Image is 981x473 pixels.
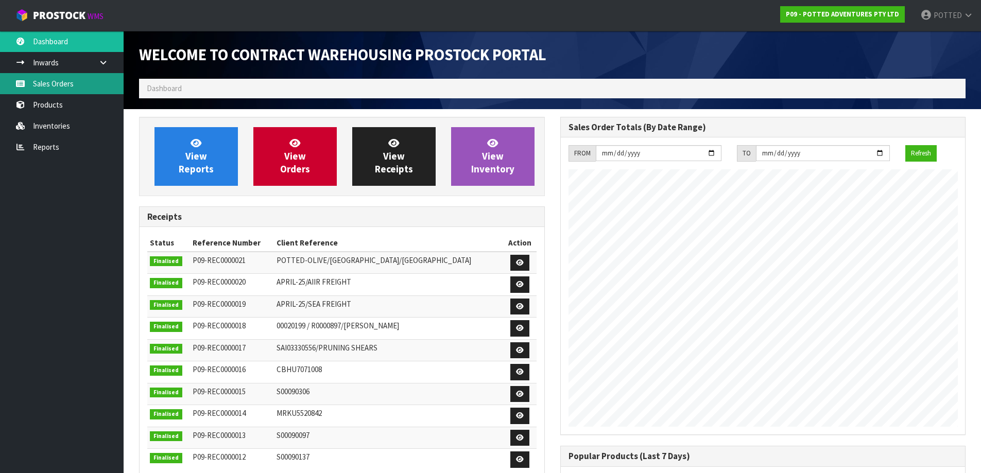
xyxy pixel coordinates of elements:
[150,344,182,354] span: Finalised
[274,235,504,251] th: Client Reference
[193,277,246,287] span: P09-REC0000020
[147,235,190,251] th: Status
[193,408,246,418] span: P09-REC0000014
[277,299,351,309] span: APRIL-25/SEA FREIGHT
[193,321,246,330] span: P09-REC0000018
[150,409,182,419] span: Finalised
[451,127,535,186] a: ViewInventory
[277,343,377,353] span: SAI03330556/PRUNING SHEARS
[280,137,310,176] span: View Orders
[147,212,537,222] h3: Receipts
[193,387,246,396] span: P09-REC0000015
[737,145,756,162] div: TO
[193,430,246,440] span: P09-REC0000013
[569,451,958,461] h3: Popular Products (Last 7 Days)
[277,255,471,265] span: POTTED-OLIVE/[GEOGRAPHIC_DATA]/[GEOGRAPHIC_DATA]
[193,299,246,309] span: P09-REC0000019
[150,256,182,267] span: Finalised
[277,321,399,330] span: 00020199 / R0000897/[PERSON_NAME]
[193,452,246,462] span: P09-REC0000012
[193,255,246,265] span: P09-REC0000021
[150,278,182,288] span: Finalised
[150,388,182,398] span: Finalised
[193,364,246,374] span: P09-REC0000016
[15,9,28,22] img: cube-alt.png
[150,431,182,442] span: Finalised
[277,277,351,287] span: APRIL-25/AIIR FREIGHT
[375,137,413,176] span: View Receipts
[150,300,182,310] span: Finalised
[277,387,309,396] span: S00090306
[150,453,182,463] span: Finalised
[569,122,958,132] h3: Sales Order Totals (By Date Range)
[905,145,937,162] button: Refresh
[277,364,322,374] span: CBHU7071008
[33,9,85,22] span: ProStock
[277,452,309,462] span: S00090137
[139,45,546,64] span: Welcome to Contract Warehousing ProStock Portal
[253,127,337,186] a: ViewOrders
[352,127,436,186] a: ViewReceipts
[569,145,596,162] div: FROM
[504,235,536,251] th: Action
[277,430,309,440] span: S00090097
[277,408,322,418] span: MRKU5520842
[179,137,214,176] span: View Reports
[147,83,182,93] span: Dashboard
[88,11,104,21] small: WMS
[150,322,182,332] span: Finalised
[934,10,962,20] span: POTTED
[193,343,246,353] span: P09-REC0000017
[154,127,238,186] a: ViewReports
[786,10,899,19] strong: P09 - POTTED ADVENTURES PTY LTD
[190,235,274,251] th: Reference Number
[150,365,182,376] span: Finalised
[471,137,514,176] span: View Inventory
